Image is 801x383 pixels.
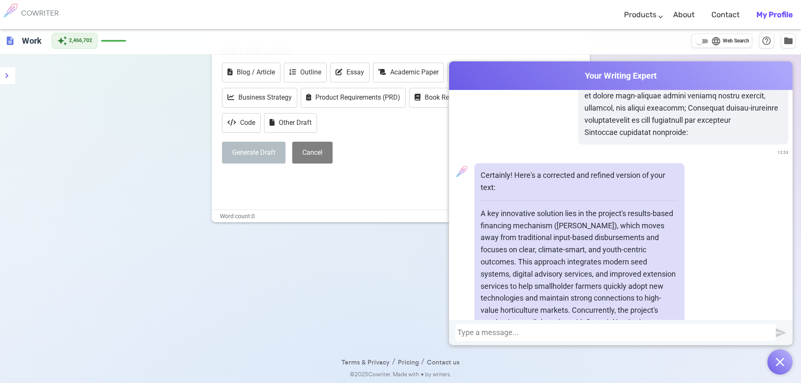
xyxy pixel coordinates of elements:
img: Open chat [776,358,784,366]
span: Web Search [723,37,749,45]
p: A key innovative solution lies in the project's results-based financing mechanism ([PERSON_NAME])... [481,208,678,377]
button: Book Report [409,88,466,108]
div: Word count: 0 [211,210,590,222]
button: Academic Paper [373,63,444,82]
a: Products [624,3,656,27]
span: help_outline [761,36,772,46]
button: Help & Shortcuts [759,33,774,48]
b: My Profile [756,10,793,19]
a: About [673,3,695,27]
a: Contact [711,3,740,27]
a: My Profile [756,3,793,27]
button: Code [222,113,261,133]
h6: COWRITER [21,9,59,17]
button: Other Draft [264,113,317,133]
span: 12:53 [777,147,788,159]
button: Blog / Article [222,63,280,82]
button: Product Requirements (PRD) [301,88,406,108]
img: Send [776,328,786,338]
button: Cancel [292,142,333,164]
p: Certainly! Here's a corrected and refined version of your text: [481,169,678,194]
h6: Click to edit title [19,32,45,49]
img: profile [453,163,470,180]
span: 2,466,702 [69,37,92,45]
a: Terms & Privacy [341,357,390,369]
span: Your Writing Expert [449,70,793,82]
span: description [5,36,15,46]
button: Essay [330,63,370,82]
span: auto_awesome [57,36,67,46]
span: folder [783,36,793,46]
button: Marketing Campaign [447,63,531,82]
span: language [711,36,721,46]
span: / [419,356,427,367]
button: Business Strategy [222,88,297,108]
a: Pricing [398,357,419,369]
a: Contact us [427,357,460,369]
span: / [390,356,398,367]
button: Generate Draft [222,142,286,164]
button: Manage Documents [781,33,796,48]
button: Outline [284,63,327,82]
